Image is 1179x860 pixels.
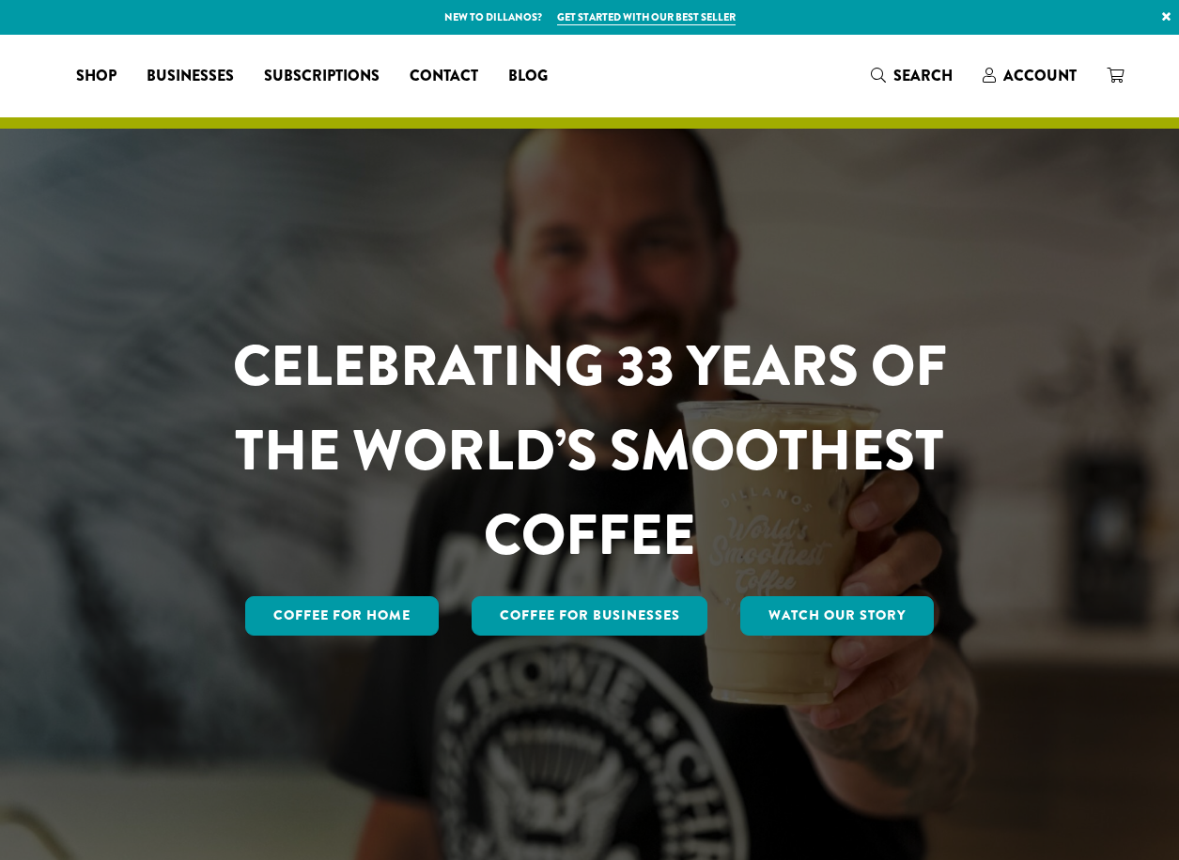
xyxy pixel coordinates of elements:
[740,596,934,636] a: Watch Our Story
[178,324,1002,577] h1: CELEBRATING 33 YEARS OF THE WORLD’S SMOOTHEST COFFEE
[856,60,968,91] a: Search
[264,65,380,88] span: Subscriptions
[410,65,478,88] span: Contact
[508,65,548,88] span: Blog
[557,9,736,25] a: Get started with our best seller
[893,65,953,86] span: Search
[76,65,116,88] span: Shop
[61,61,132,91] a: Shop
[245,596,439,636] a: Coffee for Home
[472,596,708,636] a: Coffee For Businesses
[1003,65,1077,86] span: Account
[147,65,234,88] span: Businesses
